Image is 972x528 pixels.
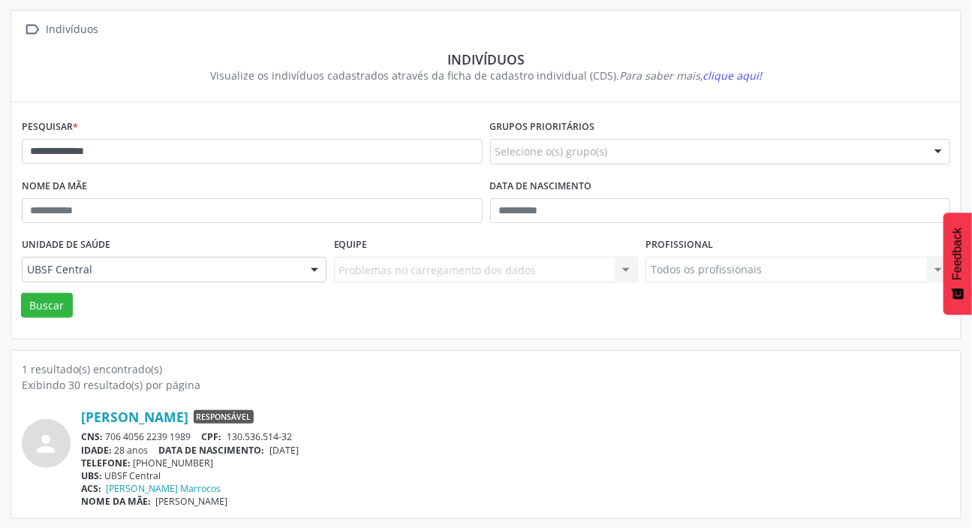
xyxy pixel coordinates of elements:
[269,444,299,457] span: [DATE]
[81,444,950,457] div: 28 anos
[81,469,102,482] span: UBS:
[81,495,151,508] span: NOME DA MÃE:
[202,430,222,443] span: CPF:
[495,143,608,159] span: Selecione o(s) grupo(s)
[81,482,101,495] span: ACS:
[107,482,221,495] a: [PERSON_NAME] Marrocos
[22,377,950,393] div: Exibindo 30 resultado(s) por página
[81,409,188,425] a: [PERSON_NAME]
[194,410,254,424] span: Responsável
[334,234,368,257] label: Equipe
[645,234,713,257] label: Profissional
[22,19,44,41] i: 
[81,444,112,457] span: IDADE:
[21,293,73,318] button: Buscar
[81,457,131,469] span: TELEFONE:
[22,234,110,257] label: Unidade de saúde
[33,430,60,457] i: person
[22,361,950,377] div: 1 resultado(s) encontrado(s)
[619,68,762,83] i: Para saber mais,
[81,430,950,443] div: 706 4056 2239 1989
[44,19,101,41] div: Indivíduos
[156,495,228,508] span: [PERSON_NAME]
[22,175,87,198] label: Nome da mãe
[27,262,296,277] span: UBSF Central
[490,116,595,139] label: Grupos prioritários
[22,116,78,139] label: Pesquisar
[81,430,103,443] span: CNS:
[943,213,972,315] button: Feedback - Mostrar pesquisa
[951,228,964,280] span: Feedback
[32,68,940,83] div: Visualize os indivíduos cadastrados através da ficha de cadastro individual (CDS).
[32,51,940,68] div: Indivíduos
[227,430,292,443] span: 130.536.514-32
[490,175,592,198] label: Data de nascimento
[81,469,950,482] div: UBSF Central
[81,457,950,469] div: [PHONE_NUMBER]
[159,444,265,457] span: DATA DE NASCIMENTO:
[703,68,762,83] span: clique aqui!
[22,19,101,41] a:  Indivíduos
